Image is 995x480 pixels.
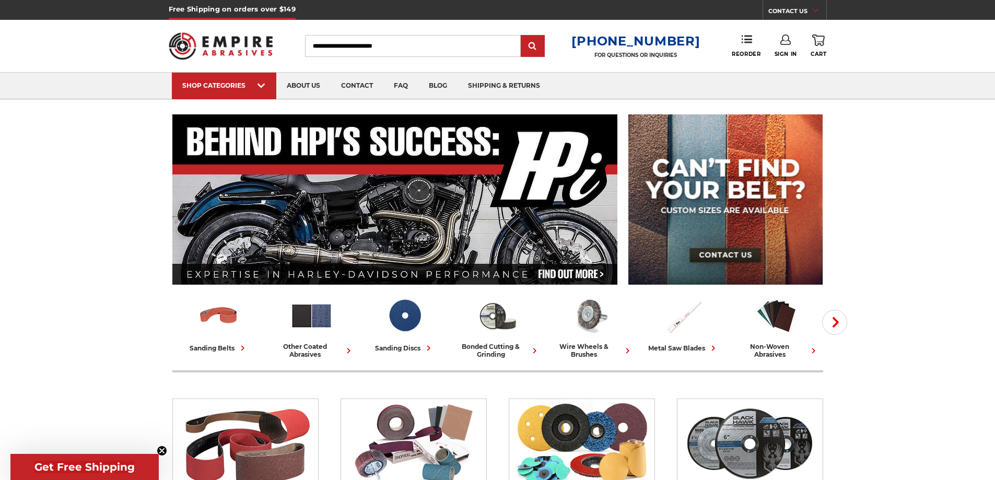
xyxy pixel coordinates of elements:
[177,294,261,354] a: sanding belts
[290,294,333,337] img: Other Coated Abrasives
[375,343,434,354] div: sanding discs
[662,294,705,337] img: Metal Saw Blades
[418,73,458,99] a: blog
[270,294,354,358] a: other coated abrasives
[331,73,383,99] a: contact
[811,34,826,57] a: Cart
[276,73,331,99] a: about us
[476,294,519,337] img: Bonded Cutting & Grinding
[172,114,618,285] img: Banner for an interview featuring Horsepower Inc who makes Harley performance upgrades featured o...
[455,343,540,358] div: bonded cutting & grinding
[628,114,823,285] img: promo banner for custom belts.
[548,294,633,358] a: wire wheels & brushes
[775,51,797,57] span: Sign In
[197,294,240,337] img: Sanding Belts
[10,454,159,480] div: Get Free ShippingClose teaser
[458,73,551,99] a: shipping & returns
[383,294,426,337] img: Sanding Discs
[569,294,612,337] img: Wire Wheels & Brushes
[648,343,719,354] div: metal saw blades
[548,343,633,358] div: wire wheels & brushes
[362,294,447,354] a: sanding discs
[270,343,354,358] div: other coated abrasives
[811,51,826,57] span: Cart
[455,294,540,358] a: bonded cutting & grinding
[641,294,726,354] a: metal saw blades
[157,446,167,456] button: Close teaser
[734,343,819,358] div: non-woven abrasives
[732,51,760,57] span: Reorder
[571,52,700,58] p: FOR QUESTIONS OR INQUIRIES
[732,34,760,57] a: Reorder
[34,461,135,473] span: Get Free Shipping
[768,5,826,20] a: CONTACT US
[755,294,798,337] img: Non-woven Abrasives
[169,26,273,66] img: Empire Abrasives
[734,294,819,358] a: non-woven abrasives
[522,36,543,57] input: Submit
[190,343,248,354] div: sanding belts
[383,73,418,99] a: faq
[822,310,847,335] button: Next
[571,33,700,49] a: [PHONE_NUMBER]
[182,81,266,89] div: SHOP CATEGORIES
